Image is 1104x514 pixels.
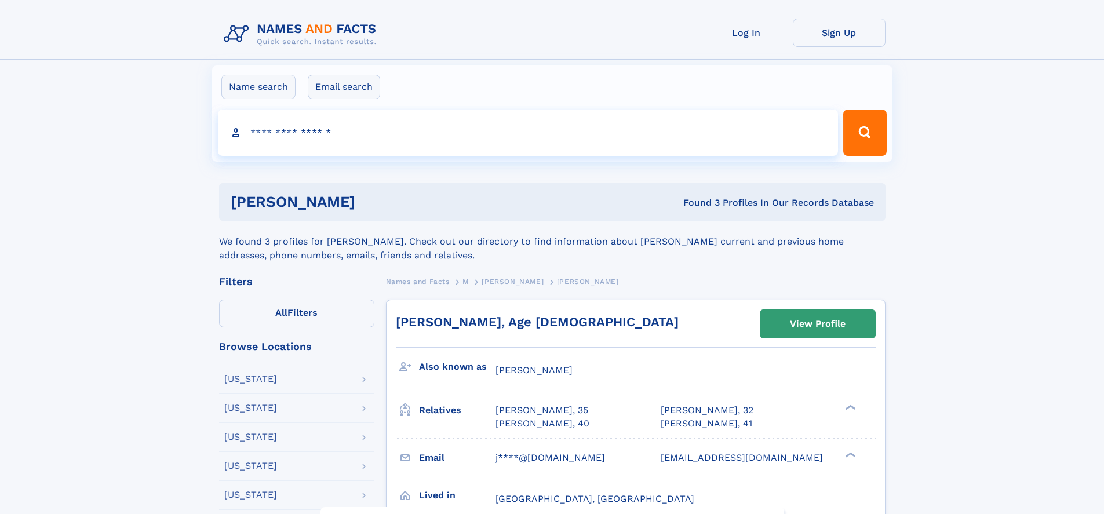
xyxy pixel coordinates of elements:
[218,110,839,156] input: search input
[419,486,495,505] h3: Lived in
[482,274,544,289] a: [PERSON_NAME]
[231,195,519,209] h1: [PERSON_NAME]
[495,364,573,376] span: [PERSON_NAME]
[224,403,277,413] div: [US_STATE]
[219,19,386,50] img: Logo Names and Facts
[224,374,277,384] div: [US_STATE]
[419,357,495,377] h3: Also known as
[219,341,374,352] div: Browse Locations
[386,274,450,289] a: Names and Facts
[661,452,823,463] span: [EMAIL_ADDRESS][DOMAIN_NAME]
[224,490,277,500] div: [US_STATE]
[224,432,277,442] div: [US_STATE]
[519,196,874,209] div: Found 3 Profiles In Our Records Database
[224,461,277,471] div: [US_STATE]
[495,493,694,504] span: [GEOGRAPHIC_DATA], [GEOGRAPHIC_DATA]
[661,417,752,430] a: [PERSON_NAME], 41
[221,75,296,99] label: Name search
[790,311,846,337] div: View Profile
[419,400,495,420] h3: Relatives
[396,315,679,329] a: [PERSON_NAME], Age [DEMOGRAPHIC_DATA]
[308,75,380,99] label: Email search
[843,451,857,458] div: ❯
[219,221,886,263] div: We found 3 profiles for [PERSON_NAME]. Check out our directory to find information about [PERSON_...
[462,274,469,289] a: M
[495,404,588,417] a: [PERSON_NAME], 35
[495,417,589,430] a: [PERSON_NAME], 40
[843,404,857,411] div: ❯
[760,310,875,338] a: View Profile
[661,404,753,417] a: [PERSON_NAME], 32
[793,19,886,47] a: Sign Up
[700,19,793,47] a: Log In
[219,276,374,287] div: Filters
[557,278,619,286] span: [PERSON_NAME]
[275,307,287,318] span: All
[843,110,886,156] button: Search Button
[219,300,374,327] label: Filters
[482,278,544,286] span: [PERSON_NAME]
[419,448,495,468] h3: Email
[462,278,469,286] span: M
